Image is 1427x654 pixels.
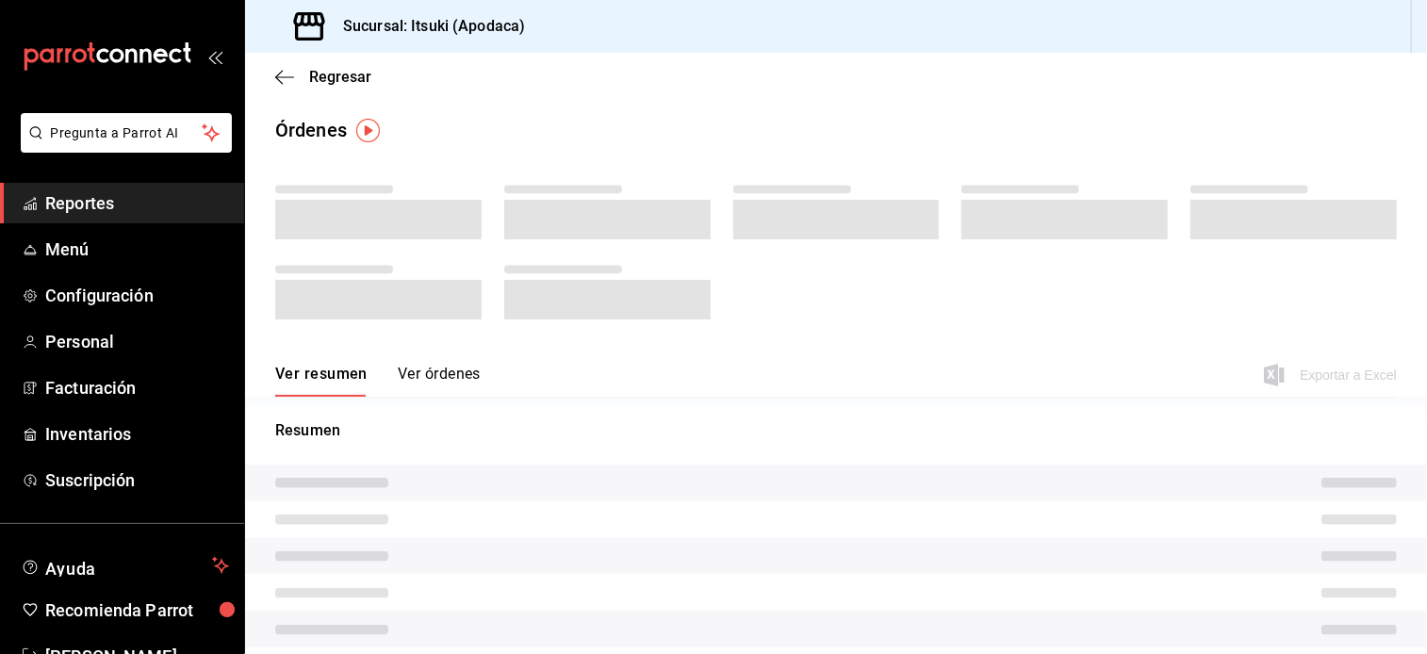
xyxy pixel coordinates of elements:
[45,286,154,305] font: Configuración
[207,49,222,64] button: open_drawer_menu
[45,332,114,352] font: Personal
[275,68,371,86] button: Regresar
[45,424,131,444] font: Inventarios
[45,470,135,490] font: Suscripción
[45,239,90,259] font: Menú
[45,193,114,213] font: Reportes
[309,68,371,86] span: Regresar
[21,113,232,153] button: Pregunta a Parrot AI
[275,365,481,397] div: Pestañas de navegación
[45,378,136,398] font: Facturación
[51,123,203,143] span: Pregunta a Parrot AI
[275,116,347,144] div: Órdenes
[13,137,232,156] a: Pregunta a Parrot AI
[356,119,380,142] img: Marcador de información sobre herramientas
[328,15,525,38] h3: Sucursal: Itsuki (Apodaca)
[275,365,368,384] font: Ver resumen
[275,419,1397,442] p: Resumen
[398,365,481,397] button: Ver órdenes
[45,554,205,577] span: Ayuda
[45,600,193,620] font: Recomienda Parrot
